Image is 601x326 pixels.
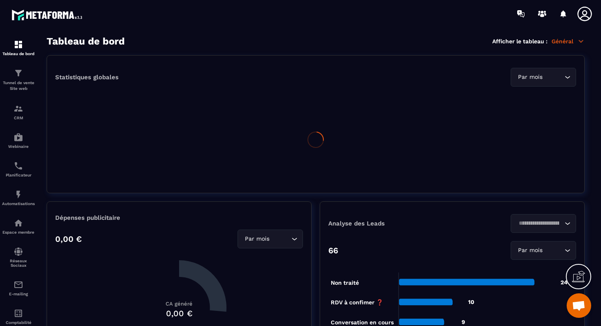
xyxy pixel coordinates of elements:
[13,68,23,78] img: formation
[238,230,303,248] div: Search for option
[516,246,544,255] span: Par mois
[13,190,23,199] img: automations
[47,36,125,47] h3: Tableau de bord
[13,40,23,49] img: formation
[13,104,23,114] img: formation
[13,161,23,171] img: scheduler
[2,173,35,177] p: Planificateur
[2,144,35,149] p: Webinaire
[2,33,35,62] a: formationformationTableau de bord
[552,38,585,45] p: Général
[13,218,23,228] img: automations
[2,155,35,183] a: schedulerschedulerPlanificateur
[55,74,119,81] p: Statistiques globales
[511,68,576,87] div: Search for option
[2,80,35,92] p: Tunnel de vente Site web
[328,220,452,227] p: Analyse des Leads
[2,292,35,296] p: E-mailing
[2,62,35,98] a: formationformationTunnel de vente Site web
[328,246,338,255] p: 66
[243,234,271,243] span: Par mois
[567,293,591,318] div: Ouvrir le chat
[544,246,563,255] input: Search for option
[55,214,303,221] p: Dépenses publicitaire
[544,73,563,82] input: Search for option
[511,214,576,233] div: Search for option
[511,241,576,260] div: Search for option
[516,219,563,228] input: Search for option
[2,51,35,56] p: Tableau de bord
[2,126,35,155] a: automationsautomationsWebinaire
[2,183,35,212] a: automationsautomationsAutomatisations
[13,132,23,142] img: automations
[2,98,35,126] a: formationformationCRM
[516,73,544,82] span: Par mois
[2,259,35,268] p: Réseaux Sociaux
[331,299,383,306] tspan: RDV à confimer ❓
[55,234,82,244] p: 0,00 €
[331,279,359,286] tspan: Non traité
[2,230,35,234] p: Espace membre
[492,38,547,45] p: Afficher le tableau :
[11,7,85,22] img: logo
[2,212,35,241] a: automationsautomationsEspace membre
[13,280,23,290] img: email
[331,319,394,326] tspan: Conversation en cours
[2,241,35,274] a: social-networksocial-networkRéseaux Sociaux
[2,116,35,120] p: CRM
[13,308,23,318] img: accountant
[13,247,23,257] img: social-network
[2,201,35,206] p: Automatisations
[2,274,35,302] a: emailemailE-mailing
[2,320,35,325] p: Comptabilité
[271,234,289,243] input: Search for option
